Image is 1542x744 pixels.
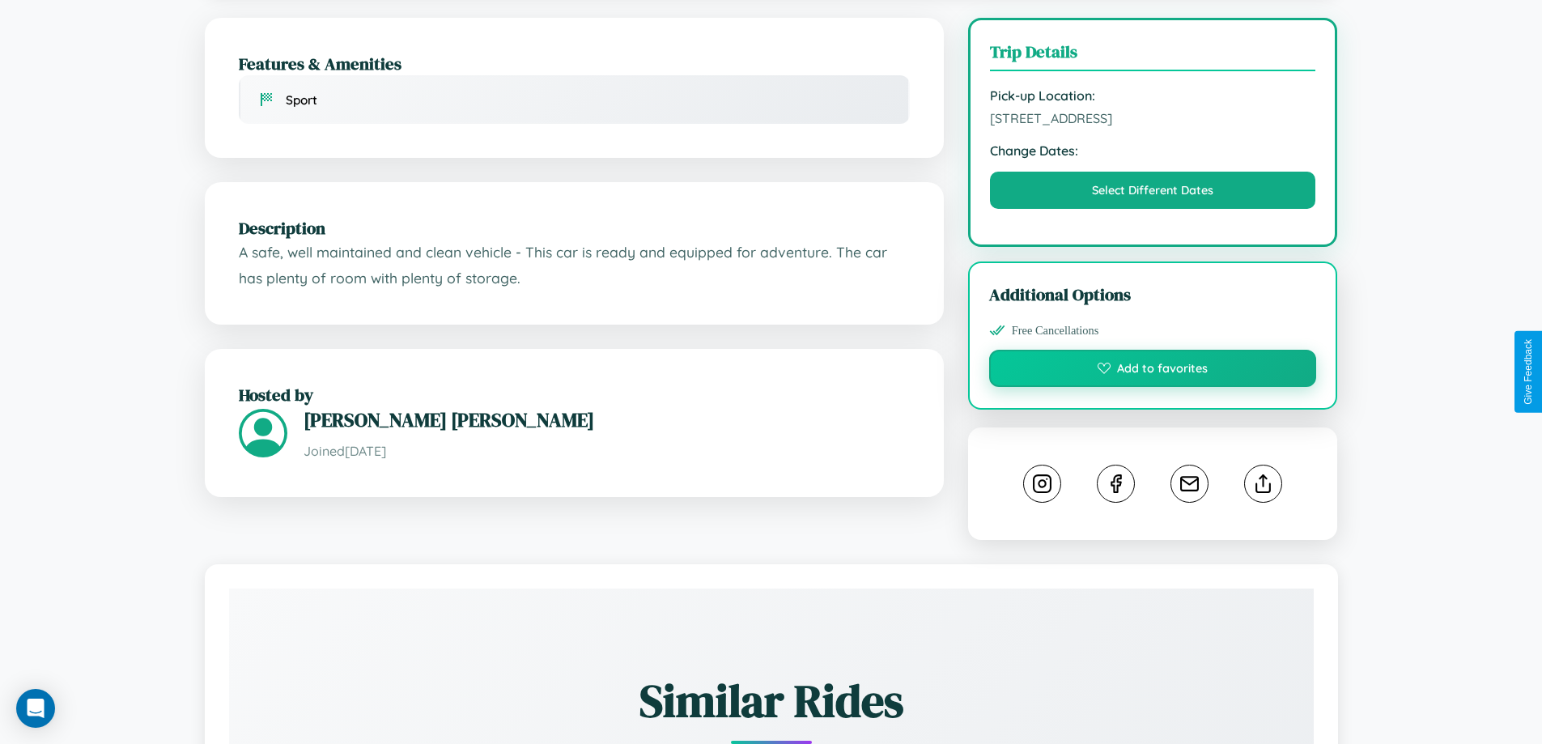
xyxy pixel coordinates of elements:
h3: [PERSON_NAME] [PERSON_NAME] [304,406,910,433]
p: A safe, well maintained and clean vehicle - This car is ready and equipped for adventure. The car... [239,240,910,291]
span: Free Cancellations [1012,324,1099,338]
span: [STREET_ADDRESS] [990,110,1316,126]
h2: Similar Rides [286,670,1257,732]
button: Add to favorites [989,350,1317,387]
p: Joined [DATE] [304,440,910,463]
h2: Description [239,216,910,240]
strong: Pick-up Location: [990,87,1316,104]
button: Select Different Dates [990,172,1316,209]
h2: Hosted by [239,383,910,406]
h3: Additional Options [989,283,1317,306]
span: Sport [286,92,317,108]
h2: Features & Amenities [239,52,910,75]
div: Give Feedback [1523,339,1534,405]
strong: Change Dates: [990,142,1316,159]
div: Open Intercom Messenger [16,689,55,728]
h3: Trip Details [990,40,1316,71]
